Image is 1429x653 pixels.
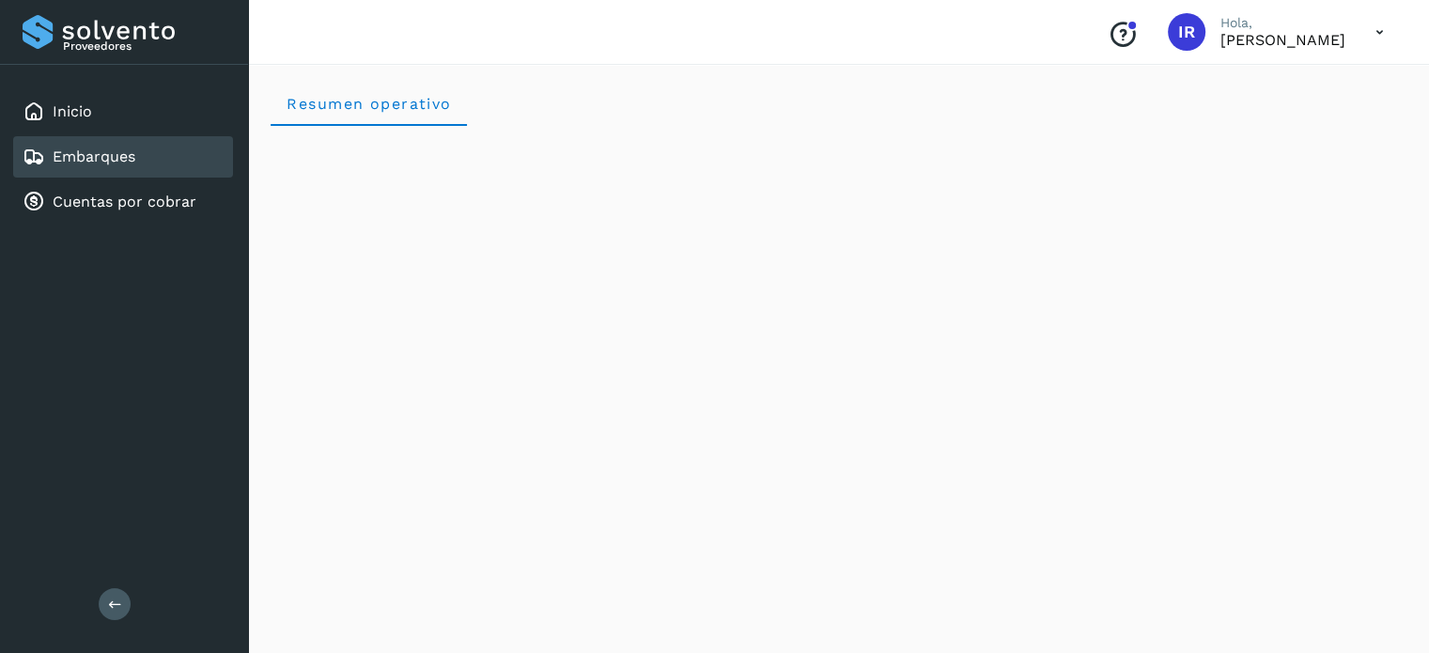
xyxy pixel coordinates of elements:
[13,181,233,223] div: Cuentas por cobrar
[53,193,196,210] a: Cuentas por cobrar
[286,95,452,113] span: Resumen operativo
[63,39,225,53] p: Proveedores
[13,136,233,178] div: Embarques
[53,148,135,165] a: Embarques
[1220,31,1345,49] p: Ivan Riquelme Contreras
[53,102,92,120] a: Inicio
[1220,15,1345,31] p: Hola,
[13,91,233,132] div: Inicio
